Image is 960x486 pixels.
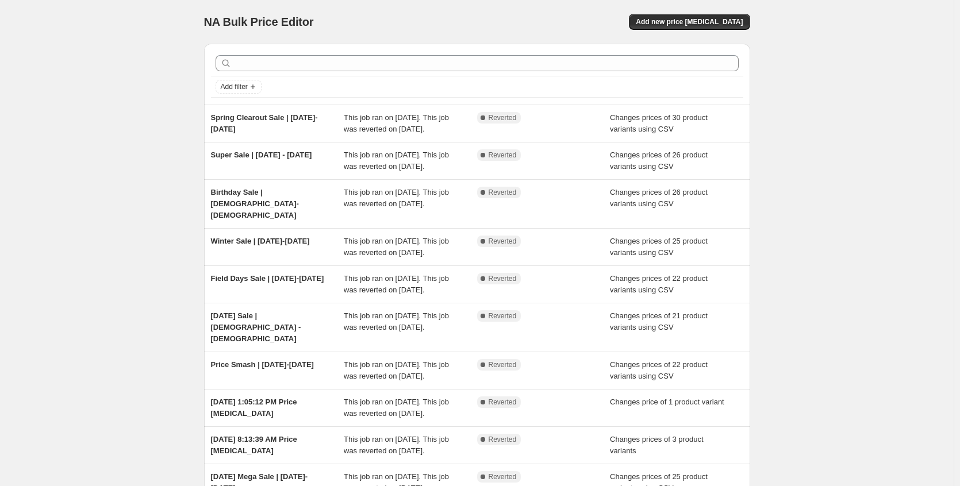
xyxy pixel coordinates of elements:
[489,472,517,481] span: Reverted
[216,80,262,94] button: Add filter
[489,435,517,444] span: Reverted
[489,311,517,321] span: Reverted
[344,188,449,208] span: This job ran on [DATE]. This job was reverted on [DATE].
[211,151,312,159] span: Super Sale | [DATE] - [DATE]
[344,398,449,418] span: This job ran on [DATE]. This job was reverted on [DATE].
[610,151,708,171] span: Changes prices of 26 product variants using CSV
[629,14,750,30] button: Add new price [MEDICAL_DATA]
[211,311,301,343] span: [DATE] Sale | [DEMOGRAPHIC_DATA] - [DEMOGRAPHIC_DATA]
[221,82,248,91] span: Add filter
[211,435,297,455] span: [DATE] 8:13:39 AM Price [MEDICAL_DATA]
[610,398,724,406] span: Changes price of 1 product variant
[344,311,449,331] span: This job ran on [DATE]. This job was reverted on [DATE].
[610,237,708,257] span: Changes prices of 25 product variants using CSV
[211,398,297,418] span: [DATE] 1:05:12 PM Price [MEDICAL_DATA]
[344,435,449,455] span: This job ran on [DATE]. This job was reverted on [DATE].
[344,274,449,294] span: This job ran on [DATE]. This job was reverted on [DATE].
[489,188,517,197] span: Reverted
[211,113,318,133] span: Spring Clearout Sale | [DATE]-[DATE]
[344,113,449,133] span: This job ran on [DATE]. This job was reverted on [DATE].
[211,237,310,245] span: Winter Sale | [DATE]-[DATE]
[636,17,743,26] span: Add new price [MEDICAL_DATA]
[489,237,517,246] span: Reverted
[489,360,517,369] span: Reverted
[204,16,314,28] span: NA Bulk Price Editor
[344,237,449,257] span: This job ran on [DATE]. This job was reverted on [DATE].
[610,113,708,133] span: Changes prices of 30 product variants using CSV
[211,188,299,219] span: Birthday Sale | [DEMOGRAPHIC_DATA]-[DEMOGRAPHIC_DATA]
[489,398,517,407] span: Reverted
[344,360,449,380] span: This job ran on [DATE]. This job was reverted on [DATE].
[489,274,517,283] span: Reverted
[610,274,708,294] span: Changes prices of 22 product variants using CSV
[610,435,704,455] span: Changes prices of 3 product variants
[211,360,314,369] span: Price Smash | [DATE]-[DATE]
[610,188,708,208] span: Changes prices of 26 product variants using CSV
[211,274,324,283] span: Field Days Sale | [DATE]-[DATE]
[489,151,517,160] span: Reverted
[344,151,449,171] span: This job ran on [DATE]. This job was reverted on [DATE].
[610,360,708,380] span: Changes prices of 22 product variants using CSV
[489,113,517,122] span: Reverted
[610,311,708,331] span: Changes prices of 21 product variants using CSV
